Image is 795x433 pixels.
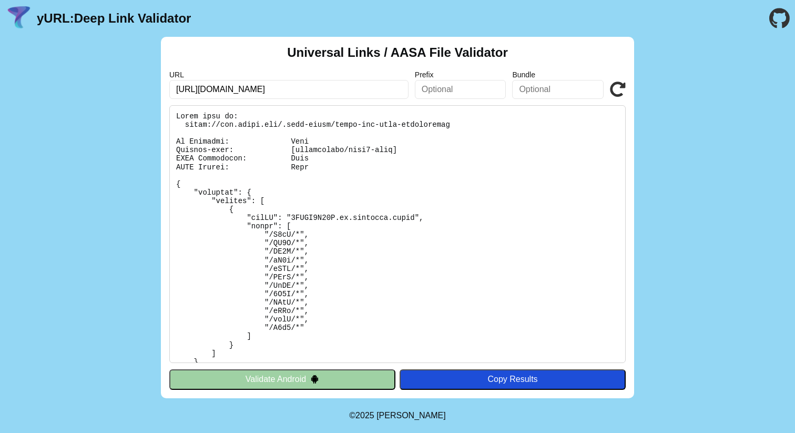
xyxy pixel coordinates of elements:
input: Required [169,80,409,99]
img: droidIcon.svg [310,375,319,384]
button: Copy Results [400,369,626,389]
footer: © [349,398,445,433]
input: Optional [512,80,604,99]
span: 2025 [355,411,374,420]
pre: Lorem ipsu do: sitam://con.adipi.eli/.sedd-eiusm/tempo-inc-utla-etdoloremag Al Enimadmi: Veni Qui... [169,105,626,363]
a: Michael Ibragimchayev's Personal Site [376,411,446,420]
a: yURL:Deep Link Validator [37,11,191,26]
h2: Universal Links / AASA File Validator [287,45,508,60]
div: Copy Results [405,375,620,384]
img: yURL Logo [5,5,33,32]
input: Optional [415,80,506,99]
label: Prefix [415,71,506,79]
label: URL [169,71,409,79]
label: Bundle [512,71,604,79]
button: Validate Android [169,369,395,389]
